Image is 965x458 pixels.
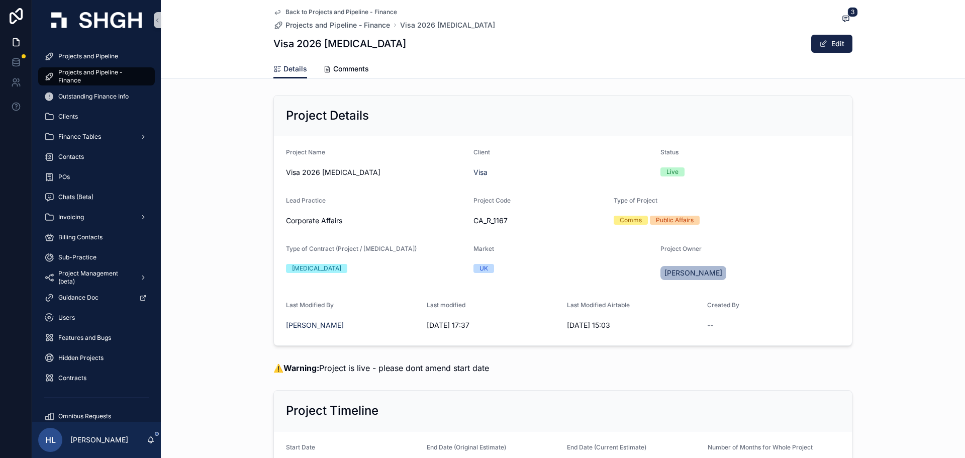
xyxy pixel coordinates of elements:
a: Clients [38,108,155,126]
a: Finance Tables [38,128,155,146]
span: Lead Practice [286,197,326,204]
span: Finance Tables [58,133,101,141]
span: Outstanding Finance Info [58,93,129,101]
a: Omnibus Requests [38,407,155,425]
span: Status [660,148,679,156]
span: Visa 2026 [MEDICAL_DATA] [286,167,465,177]
span: [DATE] 15:03 [567,320,699,330]
span: Clients [58,113,78,121]
span: Omnibus Requests [58,412,111,420]
span: Chats (Beta) [58,193,93,201]
span: Billing Contacts [58,233,103,241]
a: Users [38,309,155,327]
div: UK [479,264,488,273]
span: POs [58,173,70,181]
span: Hidden Projects [58,354,104,362]
span: End Date (Current Estimate) [567,443,646,451]
span: Client [473,148,490,156]
a: Projects and Pipeline - Finance [273,20,390,30]
div: Public Affairs [656,216,694,225]
span: [PERSON_NAME] [664,268,722,278]
a: Sub-Practice [38,248,155,266]
span: Users [58,314,75,322]
a: Invoicing [38,208,155,226]
div: Live [666,167,679,176]
a: Projects and Pipeline - Finance [38,67,155,85]
span: Guidance Doc [58,294,99,302]
span: Invoicing [58,213,84,221]
span: Created By [707,301,739,309]
h1: Visa 2026 [MEDICAL_DATA] [273,37,406,51]
a: Visa 2026 [MEDICAL_DATA] [400,20,495,30]
h2: Project Details [286,108,369,124]
a: Billing Contacts [38,228,155,246]
span: Number of Months for Whole Project [708,443,813,451]
span: Last Modified Airtable [567,301,630,309]
span: Back to Projects and Pipeline - Finance [285,8,397,16]
span: Sub-Practice [58,253,96,261]
a: [PERSON_NAME] [286,320,344,330]
span: Features and Bugs [58,334,111,342]
p: [PERSON_NAME] [70,435,128,445]
span: Projects and Pipeline [58,52,118,60]
span: CA_R_1167 [473,216,606,226]
span: Last modified [427,301,465,309]
a: Guidance Doc [38,289,155,307]
a: Comments [323,60,369,80]
strong: Warning: [283,363,319,373]
a: Outstanding Finance Info [38,87,155,106]
a: Projects and Pipeline [38,47,155,65]
span: Comments [333,64,369,74]
span: Contracts [58,374,86,382]
span: Details [283,64,307,74]
a: Chats (Beta) [38,188,155,206]
span: Market [473,245,494,252]
a: Contacts [38,148,155,166]
div: [MEDICAL_DATA] [292,264,341,273]
div: Comms [620,216,642,225]
span: Project Management (beta) [58,269,132,286]
img: App logo [51,12,142,28]
span: Projects and Pipeline - Finance [58,68,145,84]
a: Contracts [38,369,155,387]
span: Corporate Affairs [286,216,342,226]
a: [PERSON_NAME] [660,266,726,280]
span: Start Date [286,443,315,451]
span: Projects and Pipeline - Finance [285,20,390,30]
span: Project Owner [660,245,702,252]
a: POs [38,168,155,186]
a: Project Management (beta) [38,268,155,287]
span: ⚠️ Project is live - please dont amend start date [273,363,489,373]
div: scrollable content [32,40,161,422]
span: 3 [847,7,858,17]
span: HL [45,434,56,446]
a: Visa [473,167,488,177]
span: Project Name [286,148,325,156]
span: End Date (Original Estimate) [427,443,506,451]
a: Details [273,60,307,79]
button: 3 [839,13,852,26]
a: Back to Projects and Pipeline - Finance [273,8,397,16]
span: [DATE] 17:37 [427,320,559,330]
span: Contacts [58,153,84,161]
a: Features and Bugs [38,329,155,347]
a: Hidden Projects [38,349,155,367]
h2: Project Timeline [286,403,378,419]
span: Type of Contract (Project / [MEDICAL_DATA]) [286,245,417,252]
button: Edit [811,35,852,53]
span: -- [707,320,713,330]
span: Type of Project [614,197,657,204]
span: Project Code [473,197,511,204]
span: Last Modified By [286,301,334,309]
